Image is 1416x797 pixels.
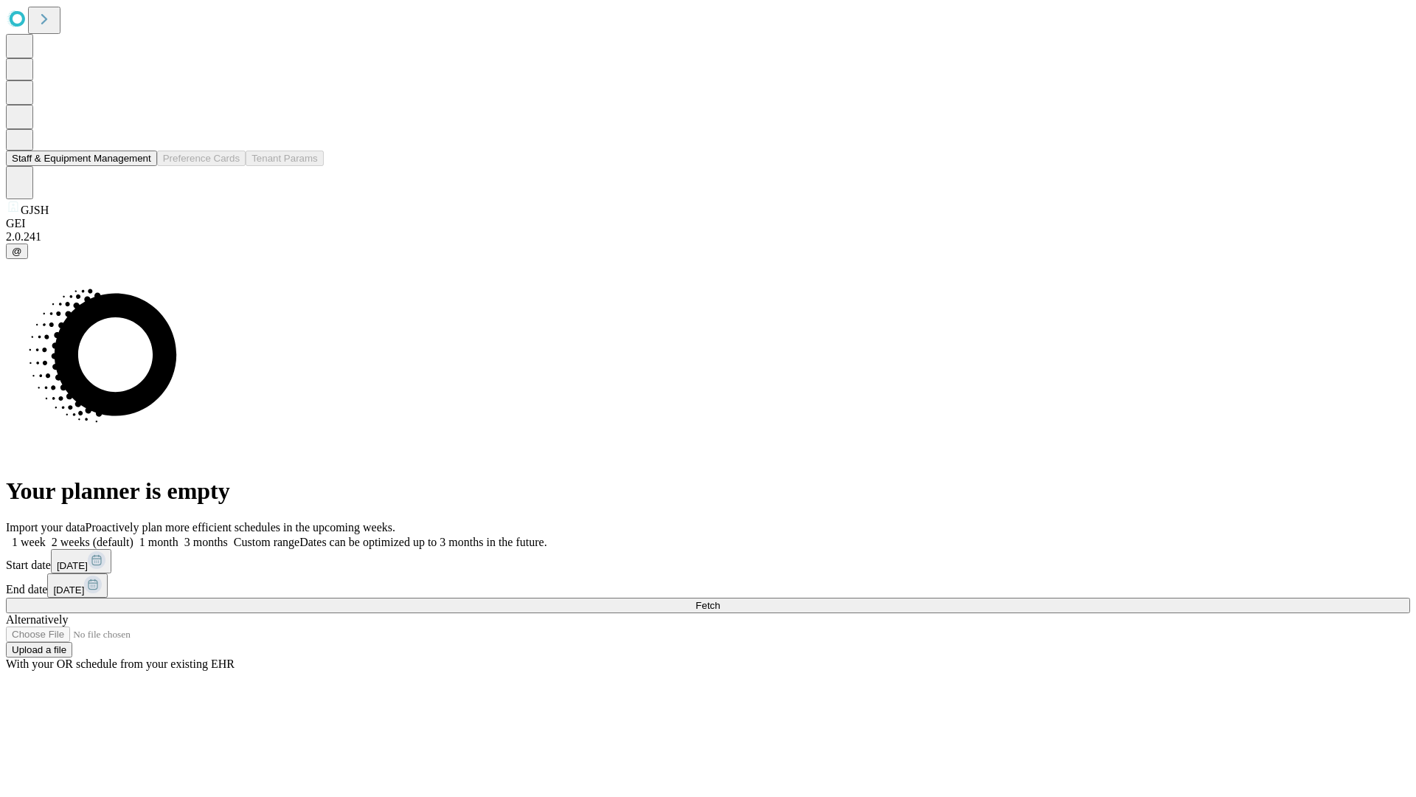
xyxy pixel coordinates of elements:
span: 2 weeks (default) [52,536,133,548]
span: Fetch [695,600,720,611]
button: Fetch [6,598,1410,613]
button: Tenant Params [246,151,324,166]
span: Dates can be optimized up to 3 months in the future. [299,536,546,548]
span: Custom range [234,536,299,548]
span: Import your data [6,521,86,534]
span: @ [12,246,22,257]
button: [DATE] [51,549,111,573]
span: [DATE] [57,560,88,571]
button: Upload a file [6,642,72,658]
span: 1 week [12,536,46,548]
div: Start date [6,549,1410,573]
span: Proactively plan more efficient schedules in the upcoming weeks. [86,521,395,534]
span: Alternatively [6,613,68,626]
button: Preference Cards [157,151,246,166]
div: GEI [6,217,1410,230]
button: Staff & Equipment Management [6,151,157,166]
span: With your OR schedule from your existing EHR [6,658,235,670]
span: [DATE] [53,584,84,596]
button: @ [6,244,28,259]
div: End date [6,573,1410,598]
span: GJSH [21,204,49,216]
span: 3 months [184,536,228,548]
h1: Your planner is empty [6,477,1410,505]
span: 1 month [139,536,178,548]
button: [DATE] [47,573,108,598]
div: 2.0.241 [6,230,1410,244]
